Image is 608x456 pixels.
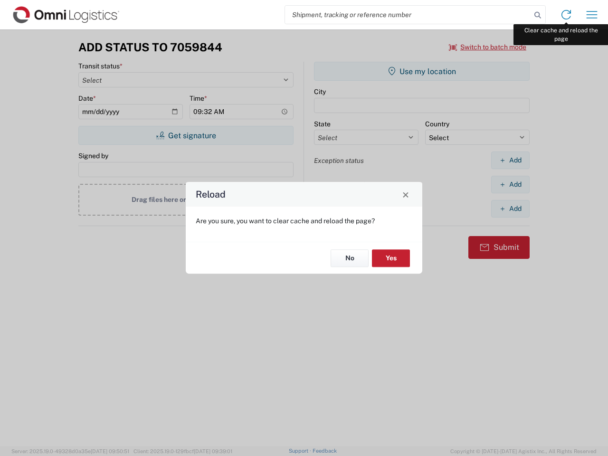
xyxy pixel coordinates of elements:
input: Shipment, tracking or reference number [285,6,531,24]
button: Close [399,188,412,201]
p: Are you sure, you want to clear cache and reload the page? [196,217,412,225]
button: No [331,249,369,267]
button: Yes [372,249,410,267]
h4: Reload [196,188,226,201]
